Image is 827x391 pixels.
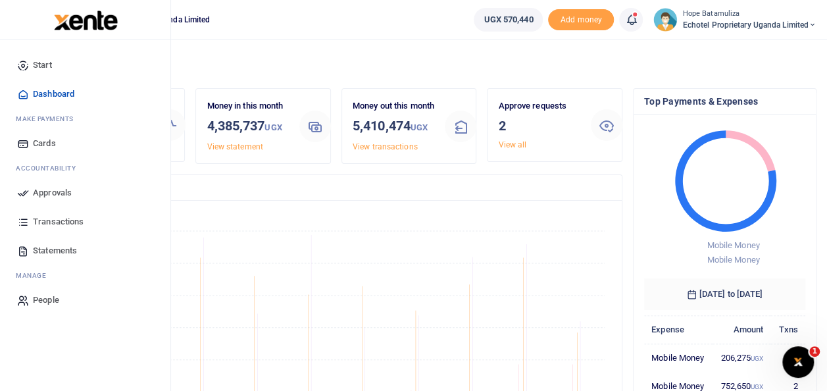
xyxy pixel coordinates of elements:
[11,129,160,158] a: Cards
[498,99,580,113] p: Approve requests
[468,8,548,32] li: Wallet ballance
[207,99,289,113] p: Money in this month
[207,142,263,151] a: View statement
[653,8,816,32] a: profile-user Hope Batamuliza Echotel Proprietary Uganda Limited
[548,9,614,31] span: Add money
[548,14,614,24] a: Add money
[11,80,160,109] a: Dashboard
[644,315,713,344] th: Expense
[264,122,282,132] small: UGX
[707,255,759,265] span: Mobile Money
[11,265,160,286] li: M
[11,286,160,315] a: People
[33,294,59,307] span: People
[707,240,759,250] span: Mobile Money
[809,346,820,357] span: 1
[11,178,160,207] a: Approvals
[61,180,611,195] h4: Transactions Overview
[474,8,543,32] a: UGX 570,440
[207,116,289,138] h3: 4,385,737
[53,14,118,24] a: logo-small logo-large logo-large
[484,13,533,26] span: UGX 570,440
[54,11,118,30] img: logo-large
[411,122,428,132] small: UGX
[11,51,160,80] a: Start
[11,207,160,236] a: Transactions
[548,9,614,31] li: Toup your wallet
[26,163,76,173] span: countability
[11,109,160,129] li: M
[11,236,160,265] a: Statements
[50,57,816,71] h4: Hello Hope
[751,383,763,390] small: UGX
[713,315,771,344] th: Amount
[644,94,805,109] h4: Top Payments & Expenses
[653,8,677,32] img: profile-user
[682,19,816,31] span: Echotel Proprietary Uganda Limited
[770,315,805,344] th: Txns
[11,158,160,178] li: Ac
[682,9,816,20] small: Hope Batamuliza
[33,244,77,257] span: Statements
[22,114,74,124] span: ake Payments
[353,99,435,113] p: Money out this month
[353,116,435,138] h3: 5,410,474
[353,142,418,151] a: View transactions
[33,215,84,228] span: Transactions
[33,137,56,150] span: Cards
[498,140,526,149] a: View all
[498,116,580,136] h3: 2
[770,344,805,372] td: 1
[22,271,47,280] span: anage
[33,59,52,72] span: Start
[644,344,713,372] td: Mobile Money
[33,88,74,101] span: Dashboard
[751,355,763,362] small: UGX
[782,346,814,378] iframe: Intercom live chat
[713,344,771,372] td: 206,275
[33,186,72,199] span: Approvals
[644,278,805,310] h6: [DATE] to [DATE]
